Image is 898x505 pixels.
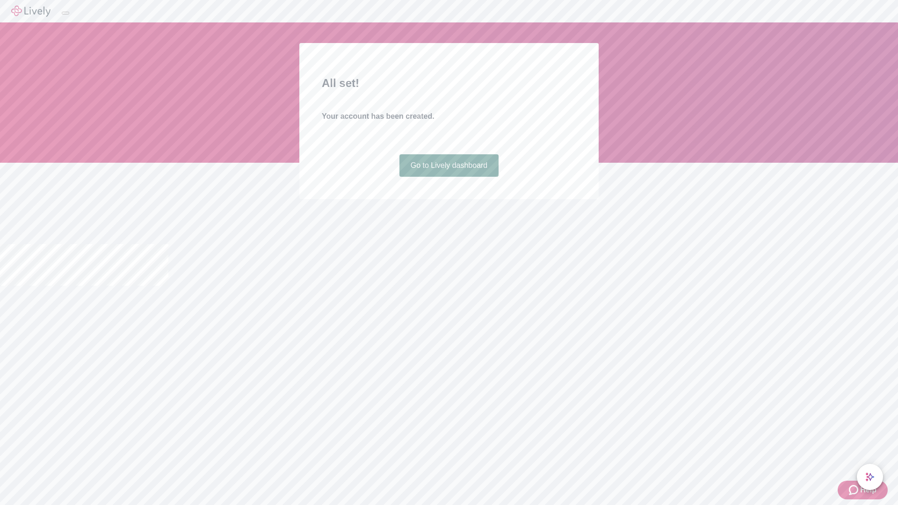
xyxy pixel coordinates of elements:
[62,12,69,14] button: Log out
[838,481,888,499] button: Zendesk support iconHelp
[11,6,51,17] img: Lively
[857,464,883,490] button: chat
[849,484,860,496] svg: Zendesk support icon
[865,472,875,482] svg: Lively AI Assistant
[399,154,499,177] a: Go to Lively dashboard
[322,111,576,122] h4: Your account has been created.
[860,484,876,496] span: Help
[322,75,576,92] h2: All set!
